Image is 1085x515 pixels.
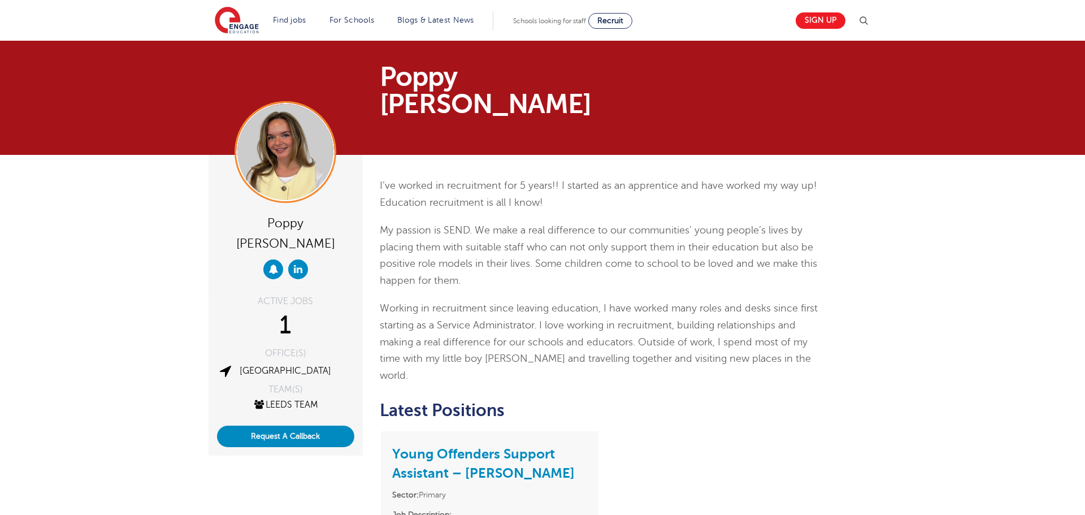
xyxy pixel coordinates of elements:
h1: Poppy [PERSON_NAME] [380,63,648,118]
span: Schools looking for staff [513,17,586,25]
span: Recruit [597,16,623,25]
button: Request A Callback [217,426,354,447]
a: Recruit [588,13,632,29]
img: Engage Education [215,7,259,35]
a: Sign up [796,12,845,29]
li: Primary [392,488,587,501]
span: I’ve worked in recruitment for 5 years!! I started as an apprentice and have worked my way up! Ed... [380,180,817,208]
a: [GEOGRAPHIC_DATA] [240,366,331,376]
a: Leeds Team [253,400,318,410]
div: Poppy [PERSON_NAME] [217,211,354,254]
h2: Latest Positions [380,401,820,420]
strong: Sector: [392,491,419,499]
a: Young Offenders Support Assistant – [PERSON_NAME] [392,446,575,481]
p: My passion is SEND. We make a real difference to our communities’ young people’s lives by placing... [380,222,820,289]
div: 1 [217,311,354,340]
div: OFFICE(S) [217,349,354,358]
a: For Schools [329,16,374,24]
a: Blogs & Latest News [397,16,474,24]
span: Working in recruitment since leaving education, I have worked many roles and desks since first st... [380,302,818,380]
a: Find jobs [273,16,306,24]
div: TEAM(S) [217,385,354,394]
div: ACTIVE JOBS [217,297,354,306]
